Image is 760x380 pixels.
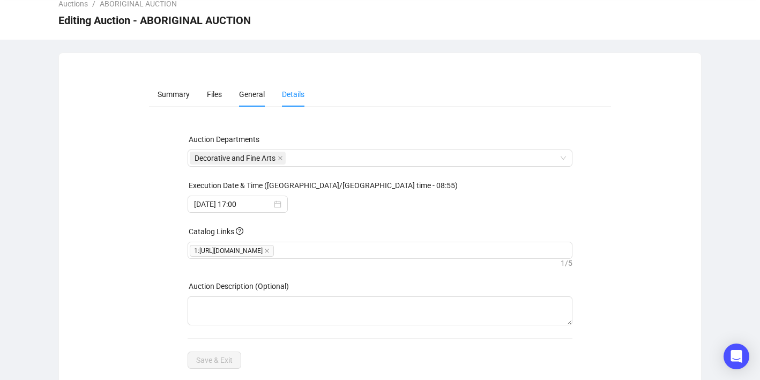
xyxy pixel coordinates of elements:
[264,248,270,254] span: close
[189,181,458,190] label: Execution Date & Time (Australia/Sydney time - 08:55)
[190,245,274,257] span: 1 : [URL][DOMAIN_NAME]
[188,352,241,369] button: Save & Exit
[278,155,283,161] span: close
[236,227,243,235] span: question-circle
[282,90,304,99] span: Details
[190,152,286,165] span: Decorative and Fine Arts
[194,198,272,210] input: Select date
[58,12,251,29] span: Editing Auction - ABORIGINAL AUCTION
[724,344,749,369] div: Open Intercom Messenger
[207,90,222,99] span: Files
[189,135,259,144] label: Auction Departments
[239,90,265,99] span: General
[158,90,190,99] span: Summary
[195,152,275,164] span: Decorative and Fine Arts
[189,227,243,236] span: Catalog Links
[189,282,289,290] label: Auction Description (Optional)
[188,259,573,267] div: 1 / 5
